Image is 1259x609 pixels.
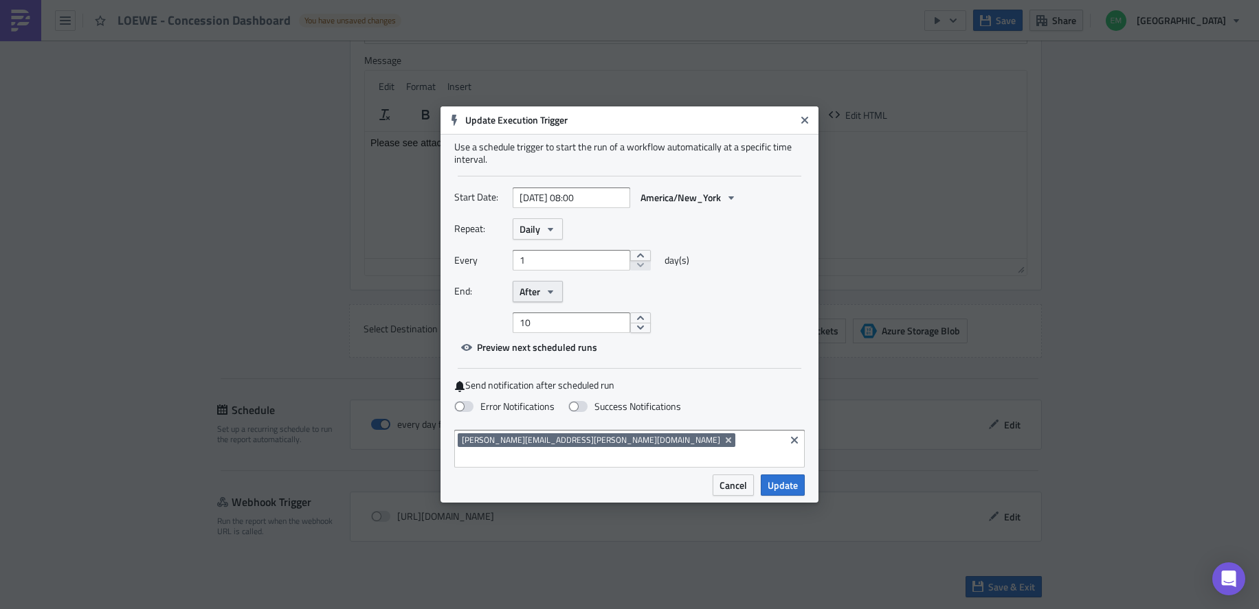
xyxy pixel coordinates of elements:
[630,312,651,323] button: increment
[720,478,747,492] span: Cancel
[630,250,651,261] button: increment
[454,400,555,413] label: Error Notifications
[454,281,506,301] label: End:
[454,250,506,271] label: Every
[634,187,744,208] button: America/New_York
[630,260,651,271] button: decrement
[513,281,563,302] button: After
[794,110,815,130] button: Close
[568,400,681,413] label: Success Notifications
[713,474,754,496] button: Cancel
[768,478,798,492] span: Update
[513,218,563,240] button: Daily
[520,222,540,236] span: Daily
[454,336,604,358] button: Preview next scheduled runs
[640,190,721,205] span: America/New_York
[1212,562,1245,595] div: Open Intercom Messenger
[454,379,805,392] label: Send notification after scheduled run
[630,323,651,334] button: decrement
[513,187,630,208] input: YYYY-MM-DD HH:mm
[520,284,540,299] span: After
[5,5,656,16] body: Rich Text Area. Press ALT-0 for help.
[723,433,735,447] button: Remove Tag
[786,432,803,448] button: Clear selected items
[454,187,506,207] label: Start Date:
[5,5,656,16] p: Please see attached for yesterdays daily sales report.
[665,250,689,271] span: day(s)
[761,474,805,496] button: Update
[477,340,597,354] span: Preview next scheduled runs
[462,435,720,446] span: [PERSON_NAME][EMAIL_ADDRESS][PERSON_NAME][DOMAIN_NAME]
[465,114,795,126] h6: Update Execution Trigger
[454,141,805,165] div: Use a schedule trigger to start the run of a workflow automatically at a specific time interval.
[454,218,506,239] label: Repeat:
